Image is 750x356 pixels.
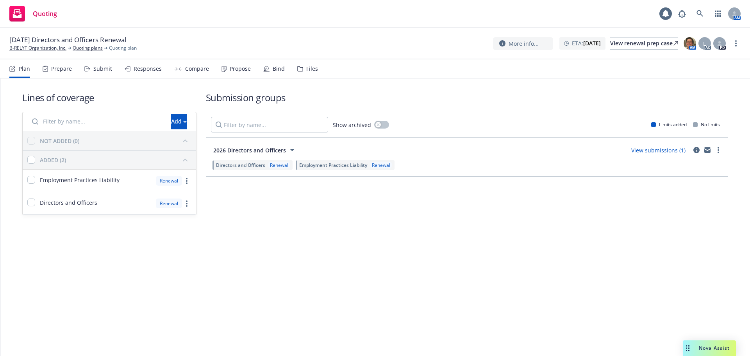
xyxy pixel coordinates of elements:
[610,38,678,49] div: View renewal prep case
[211,142,299,158] button: 2026 Directors and Officers
[185,66,209,72] div: Compare
[156,176,182,186] div: Renewal
[631,147,686,154] a: View submissions (1)
[182,199,191,208] a: more
[230,66,251,72] div: Propose
[273,66,285,72] div: Bind
[73,45,103,52] a: Quoting plans
[370,162,392,168] div: Renewal
[156,199,182,208] div: Renewal
[683,340,693,356] div: Drag to move
[692,145,701,155] a: circleInformation
[40,154,191,166] button: ADDED (2)
[610,37,678,50] a: View renewal prep case
[171,114,187,129] button: Add
[703,39,706,48] span: L
[182,176,191,186] a: more
[109,45,137,52] span: Quoting plan
[699,345,730,351] span: Nova Assist
[211,117,328,132] input: Filter by name...
[731,39,741,48] a: more
[693,121,720,128] div: No limits
[684,37,696,50] img: photo
[683,340,736,356] button: Nova Assist
[692,6,708,21] a: Search
[703,145,712,155] a: mail
[9,45,66,52] a: B-RELYT Organization, Inc.
[714,145,723,155] a: more
[93,66,112,72] div: Submit
[509,39,539,48] span: More info...
[40,199,97,207] span: Directors and Officers
[6,3,60,25] a: Quoting
[33,11,57,17] span: Quoting
[40,137,79,145] div: NOT ADDED (0)
[213,146,286,154] span: 2026 Directors and Officers
[333,121,371,129] span: Show archived
[299,162,367,168] span: Employment Practices Liability
[51,66,72,72] div: Prepare
[22,91,196,104] h1: Lines of coverage
[216,162,265,168] span: Directors and Officers
[40,134,191,147] button: NOT ADDED (0)
[19,66,30,72] div: Plan
[40,176,120,184] span: Employment Practices Liability
[27,114,166,129] input: Filter by name...
[651,121,687,128] div: Limits added
[583,39,601,47] strong: [DATE]
[9,35,126,45] span: [DATE] Directors and Officers Renewal
[206,91,728,104] h1: Submission groups
[710,6,726,21] a: Switch app
[306,66,318,72] div: Files
[572,39,601,47] span: ETA :
[40,156,66,164] div: ADDED (2)
[493,37,553,50] button: More info...
[268,162,290,168] div: Renewal
[674,6,690,21] a: Report a Bug
[134,66,162,72] div: Responses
